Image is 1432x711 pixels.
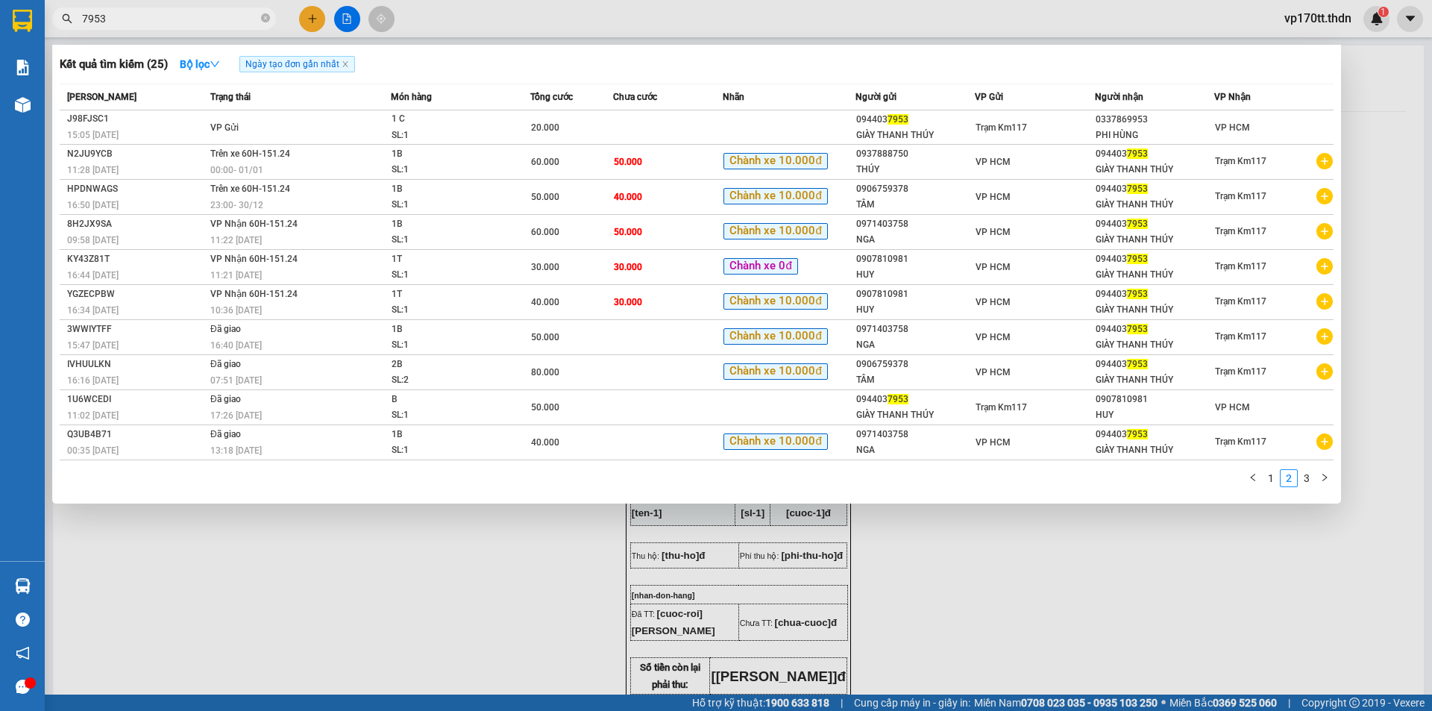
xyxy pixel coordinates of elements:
span: right [1320,473,1329,482]
div: 0971403758 [856,322,974,337]
div: 1B [392,146,503,163]
span: 00:35 [DATE] [67,445,119,456]
div: SL: 1 [392,267,503,284]
span: VP HCM [976,332,1011,342]
div: GIÀY THANH THÚY [856,407,974,423]
div: 094403 [856,112,974,128]
span: VP HCM [976,297,1011,307]
span: 7953 [1127,324,1148,334]
span: VP HCM [976,157,1011,167]
strong: Bộ lọc [180,58,220,70]
span: plus-circle [1316,258,1333,275]
div: 0906759378 [856,357,974,372]
span: Đã giao [210,359,241,369]
li: 2 [1280,469,1298,487]
div: 094403 [1096,181,1213,197]
span: Trạm Km117 [1215,296,1266,307]
span: 17:26 [DATE] [210,410,262,421]
div: SL: 1 [392,337,503,354]
li: 1 [1262,469,1280,487]
div: 1T [392,286,503,303]
div: Q3UB4B71 [67,427,206,442]
span: plus-circle [1316,363,1333,380]
span: VP HCM [976,192,1011,202]
span: Số 170 [PERSON_NAME], P8, Q11, [GEOGRAPHIC_DATA][PERSON_NAME] [6,79,103,116]
div: N2JU9YCB [67,146,206,162]
div: 094403 [1096,427,1213,442]
div: 094403 [1096,357,1213,372]
span: VP Gửi [210,122,239,133]
span: left [1249,473,1257,482]
div: 0337869953 [1096,112,1213,128]
span: Trên xe 60H-151.24 [210,184,290,194]
div: 094403 [1096,322,1213,337]
span: 50.000 [614,157,642,167]
span: 7953 [1127,148,1148,159]
span: VP HCM [1215,122,1250,133]
div: 0971403758 [856,427,974,442]
div: SL: 1 [392,232,503,248]
div: SL: 1 [392,162,503,178]
span: 16:44 [DATE] [67,270,119,281]
a: 1 [1263,470,1279,486]
span: plus-circle [1316,188,1333,204]
div: SL: 1 [392,128,503,144]
span: VP Nhận: [113,61,148,70]
span: Trạm Km117 [1215,261,1266,272]
div: 0906759378 [856,181,974,197]
div: 1B [392,322,503,338]
span: 40.000 [614,192,642,202]
span: 80.000 [531,367,559,378]
span: Chành xe 10.000đ [723,363,827,380]
span: plus-circle [1316,328,1333,345]
span: Người nhận [1095,92,1143,102]
div: 094403 [1096,251,1213,267]
span: Đã giao [210,394,241,404]
span: Tổng cước [530,92,573,102]
span: Trạm Km117 [1215,331,1266,342]
div: GIÀY THANH THÚY [1096,267,1213,283]
div: SL: 1 [392,197,503,213]
span: 10:36 [DATE] [210,305,262,316]
div: SL: 1 [392,442,503,459]
span: VP HCM [976,367,1011,378]
span: Trạm Km117 [1215,366,1266,377]
span: Trạm Km117 [976,402,1027,413]
li: Next Page [1316,469,1334,487]
span: message [16,680,30,694]
span: down [210,59,220,69]
span: 60.000 [531,157,559,167]
div: 094403 [1096,216,1213,232]
div: HPDNWAGS [67,181,206,197]
span: VP HCM [976,262,1011,272]
img: logo-vxr [13,10,32,32]
div: GIÀY THANH THÚY [1096,337,1213,353]
span: 7953 [1127,359,1148,369]
div: 094403 [1096,146,1213,162]
a: 2 [1281,470,1297,486]
span: Nhãn [723,92,744,102]
div: GIÀY THANH THÚY [856,128,974,143]
div: 1T [392,251,503,268]
li: Previous Page [1244,469,1262,487]
span: VP Nhận 60H-151.24 [210,289,298,299]
div: HUY [856,302,974,318]
span: 23:00 - 30/12 [210,200,263,210]
span: Trên xe 60H-151.24 [210,148,290,159]
img: solution-icon [15,60,31,75]
span: VP HCM [976,437,1011,448]
img: warehouse-icon [15,578,31,594]
div: TÂM [856,197,974,213]
span: Trạm Km117 [1215,156,1266,166]
div: GIÀY THANH THÚY [1096,372,1213,388]
span: 60.000 [531,227,559,237]
strong: (NHÀ XE [GEOGRAPHIC_DATA]) [65,27,206,38]
div: 0907810981 [856,286,974,302]
span: 40.000 [531,297,559,307]
span: 7953 [888,114,908,125]
span: VP HCM [34,61,65,70]
span: 11:22 [DATE] [210,235,262,245]
div: 1B [392,181,503,198]
div: 094403 [856,392,974,407]
span: Đã giao [210,429,241,439]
